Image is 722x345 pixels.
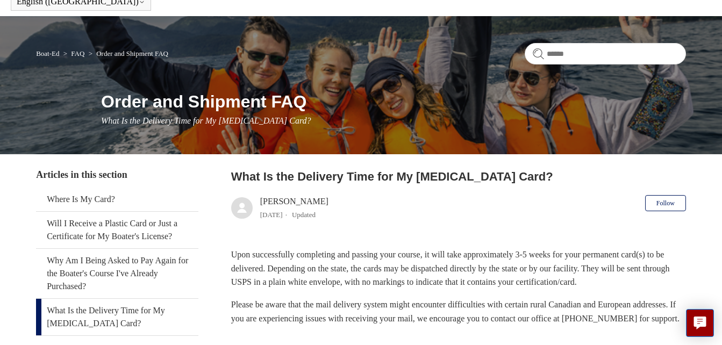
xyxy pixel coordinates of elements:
[231,248,686,289] p: Upon successfully completing and passing your course, it will take approximately 3-5 weeks for yo...
[292,211,316,219] li: Updated
[36,299,198,335] a: What Is the Delivery Time for My [MEDICAL_DATA] Card?
[36,249,198,298] a: Why Am I Being Asked to Pay Again for the Boater's Course I've Already Purchased?
[231,168,686,185] h2: What Is the Delivery Time for My Boating Card?
[686,309,714,337] button: Live chat
[87,49,168,57] li: Order and Shipment FAQ
[525,43,686,64] input: Search
[101,89,686,114] h1: Order and Shipment FAQ
[36,212,198,248] a: Will I Receive a Plastic Card or Just a Certificate for My Boater's License?
[36,49,61,57] li: Boat-Ed
[71,49,84,57] a: FAQ
[36,169,127,180] span: Articles in this section
[36,49,59,57] a: Boat-Ed
[101,116,311,125] span: What Is the Delivery Time for My [MEDICAL_DATA] Card?
[231,298,686,325] p: Please be aware that the mail delivery system might encounter difficulties with certain rural Can...
[61,49,87,57] li: FAQ
[36,188,198,211] a: Where Is My Card?
[260,195,328,221] div: [PERSON_NAME]
[645,195,686,211] button: Follow Article
[96,49,168,57] a: Order and Shipment FAQ
[260,211,283,219] time: 05/09/2024, 14:28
